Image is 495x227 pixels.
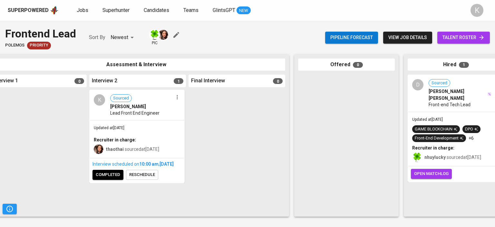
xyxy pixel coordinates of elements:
[111,34,128,41] p: Newest
[27,42,51,49] div: New Job received from Demand Team
[424,155,481,160] span: sourced at [DATE]
[3,204,17,214] button: Pipeline Triggers
[330,34,373,42] span: Pipeline forecast
[237,7,251,14] span: NEW
[442,34,485,42] span: talent roster
[158,30,168,40] img: thao.thai@glints.com
[414,170,449,178] span: open matchlog
[298,58,395,71] div: Offered
[388,34,427,42] span: view job details
[183,7,199,13] span: Teams
[144,7,169,13] span: Candidates
[92,77,117,85] span: Interview 2
[469,135,474,141] p: +6
[415,126,457,132] div: GAME BLOCKCHAIN
[429,88,487,101] span: [PERSON_NAME] [PERSON_NAME]
[129,171,155,179] span: reschedule
[94,94,105,106] div: K
[92,170,123,180] button: completed
[89,90,185,183] div: KSourced[PERSON_NAME]Lead Front End EngineerUpdated at[DATE]Recruiter in charge:thaothai sourceda...
[150,30,160,40] img: f9493b8c-82b8-4f41-8722-f5d69bb1b761.jpg
[424,155,446,160] b: nhuylucky
[106,147,159,152] span: sourced at [DATE]
[412,117,443,122] span: Updated at [DATE]
[50,5,59,15] img: app logo
[465,126,478,132] div: DPO
[126,170,158,180] button: reschedule
[92,161,181,167] div: Interview scheduled on ,
[144,6,170,15] a: Candidates
[415,135,463,141] div: Front-End Development
[94,137,136,142] b: Recruiter in charge:
[89,34,105,41] p: Sort By
[213,7,235,13] span: GlintsGPT
[8,7,49,14] div: Superpowered
[111,32,136,44] div: Newest
[106,147,124,152] b: thaothai
[437,32,490,44] a: talent roster
[471,4,483,17] div: K
[487,92,491,96] img: magic_wand.svg
[27,42,51,48] span: Priority
[96,171,120,179] span: completed
[183,6,200,15] a: Teams
[111,95,131,101] span: Sourced
[429,80,450,86] span: Sourced
[110,103,146,110] span: [PERSON_NAME]
[94,126,124,130] span: Updated at [DATE]
[160,161,174,167] span: [DATE]
[353,62,363,68] span: 0
[383,32,432,44] button: view job details
[5,26,76,42] div: Frontend Lead
[411,169,452,179] button: open matchlog
[429,101,471,108] span: Front-end Tech Lead
[459,62,469,68] span: 1
[94,144,103,154] img: thao.thai@glints.com
[174,78,183,84] span: 1
[102,7,130,13] span: Superhunter
[110,110,160,116] span: Lead Front End Engineer
[8,5,59,15] a: Superpoweredapp logo
[77,7,88,13] span: Jobs
[213,6,251,15] a: GlintsGPT NEW
[139,161,159,167] span: 10:00 AM
[102,6,131,15] a: Superhunter
[412,152,422,162] img: f9493b8c-82b8-4f41-8722-f5d69bb1b761.jpg
[77,6,90,15] a: Jobs
[273,78,283,84] span: 0
[191,77,225,85] span: Final Interview
[412,145,454,150] b: Recruiter in charge:
[74,78,84,84] span: 0
[412,79,423,90] div: D
[325,32,378,44] button: Pipeline forecast
[5,42,24,48] span: Polemos
[149,29,160,46] div: pic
